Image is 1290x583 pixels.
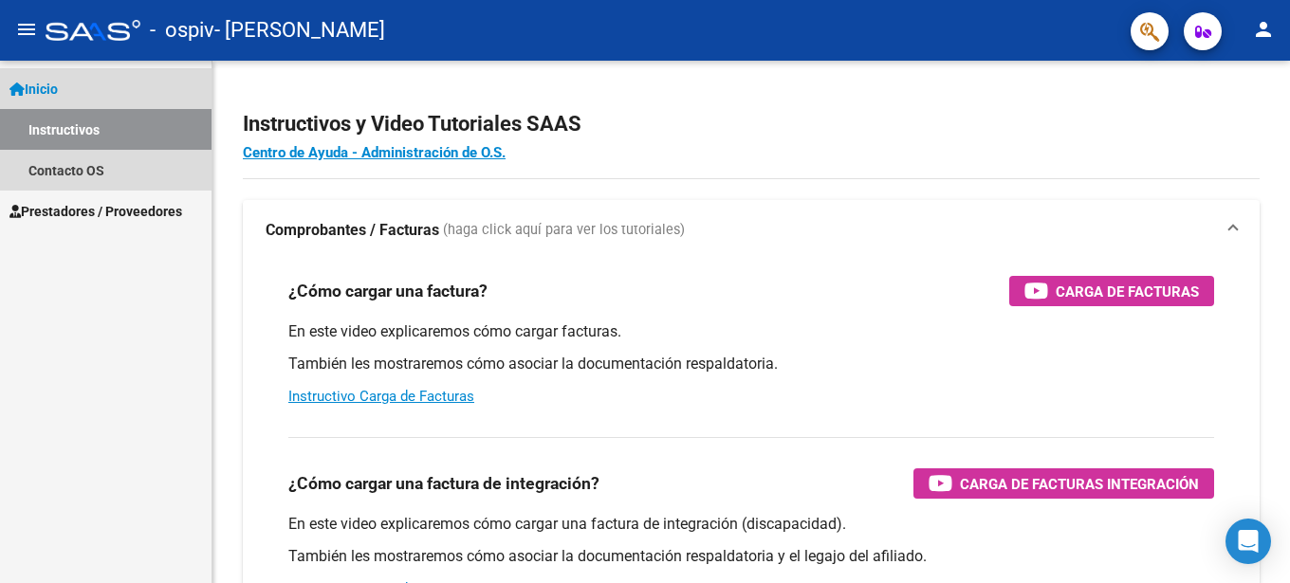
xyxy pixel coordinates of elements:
[150,9,214,51] span: - ospiv
[288,321,1214,342] p: En este video explicaremos cómo cargar facturas.
[288,278,488,304] h3: ¿Cómo cargar una factura?
[960,472,1199,496] span: Carga de Facturas Integración
[9,201,182,222] span: Prestadores / Proveedores
[443,220,685,241] span: (haga click aquí para ver los tutoriales)
[266,220,439,241] strong: Comprobantes / Facturas
[15,18,38,41] mat-icon: menu
[214,9,385,51] span: - [PERSON_NAME]
[243,200,1260,261] mat-expansion-panel-header: Comprobantes / Facturas (haga click aquí para ver los tutoriales)
[1252,18,1275,41] mat-icon: person
[1009,276,1214,306] button: Carga de Facturas
[288,354,1214,374] p: También les mostraremos cómo asociar la documentación respaldatoria.
[288,388,474,405] a: Instructivo Carga de Facturas
[1225,519,1271,564] div: Open Intercom Messenger
[288,470,599,497] h3: ¿Cómo cargar una factura de integración?
[288,546,1214,567] p: También les mostraremos cómo asociar la documentación respaldatoria y el legajo del afiliado.
[243,106,1260,142] h2: Instructivos y Video Tutoriales SAAS
[243,144,506,161] a: Centro de Ayuda - Administración de O.S.
[9,79,58,100] span: Inicio
[288,514,1214,535] p: En este video explicaremos cómo cargar una factura de integración (discapacidad).
[913,468,1214,499] button: Carga de Facturas Integración
[1056,280,1199,303] span: Carga de Facturas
